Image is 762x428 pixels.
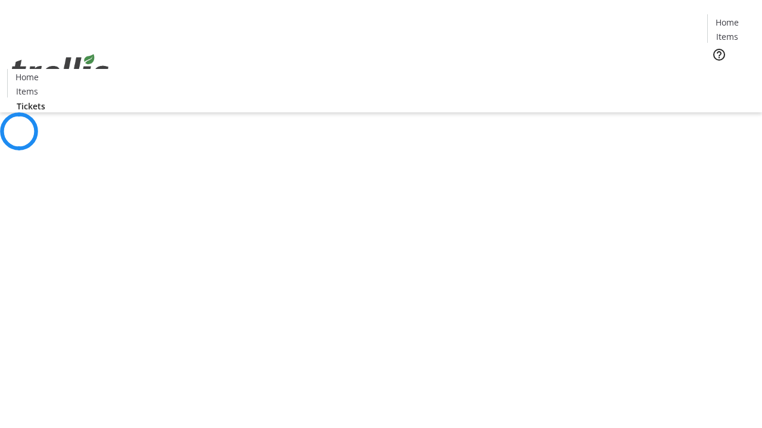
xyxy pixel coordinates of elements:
a: Home [8,71,46,83]
span: Items [16,85,38,97]
a: Tickets [7,100,55,112]
span: Tickets [717,69,745,81]
span: Home [15,71,39,83]
span: Items [716,30,738,43]
button: Help [707,43,731,67]
span: Tickets [17,100,45,112]
span: Home [716,16,739,29]
a: Tickets [707,69,755,81]
img: Orient E2E Organization O5ZiHww0Ef's Logo [7,41,113,100]
a: Items [708,30,746,43]
a: Items [8,85,46,97]
a: Home [708,16,746,29]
